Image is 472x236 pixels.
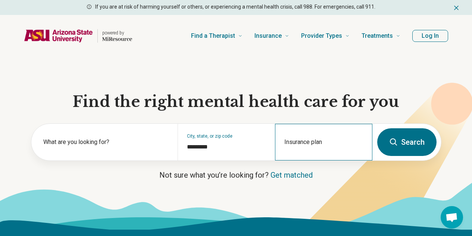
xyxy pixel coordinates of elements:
span: Find a Therapist [191,31,235,41]
a: Provider Types [301,21,350,51]
p: powered by [102,30,132,36]
span: Treatments [362,31,393,41]
span: Provider Types [301,31,342,41]
h1: Find the right mental health care for you [31,92,441,111]
a: Treatments [362,21,400,51]
div: Open chat [441,206,463,229]
button: Log In [412,30,448,42]
label: What are you looking for? [43,138,169,147]
p: Not sure what you’re looking for? [31,170,441,180]
a: Home page [24,24,132,48]
a: Insurance [254,21,289,51]
button: Search [377,128,437,156]
button: Dismiss [453,3,460,12]
a: Find a Therapist [191,21,243,51]
span: Insurance [254,31,282,41]
p: If you are at risk of harming yourself or others, or experiencing a mental health crisis, call 98... [95,3,375,11]
a: Get matched [271,171,313,180]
